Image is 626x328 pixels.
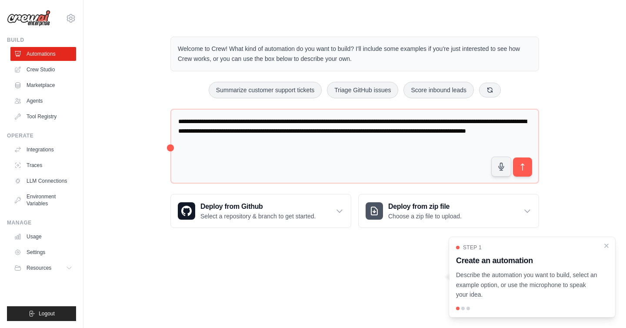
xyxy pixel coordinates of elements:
a: Traces [10,158,76,172]
span: Resources [27,264,51,271]
h3: Deploy from zip file [388,201,462,212]
button: Triage GitHub issues [327,82,398,98]
a: Environment Variables [10,190,76,211]
a: Marketplace [10,78,76,92]
a: Settings [10,245,76,259]
img: Logo [7,10,50,27]
a: Tool Registry [10,110,76,124]
a: Agents [10,94,76,108]
p: Describe the automation you want to build, select an example option, or use the microphone to spe... [456,270,598,300]
p: Welcome to Crew! What kind of automation do you want to build? I'll include some examples if you'... [178,44,532,64]
span: Step 1 [463,244,482,251]
button: Logout [7,306,76,321]
button: Summarize customer support tickets [209,82,322,98]
div: Operate [7,132,76,139]
a: LLM Connections [10,174,76,188]
button: Score inbound leads [403,82,474,98]
span: Logout [39,310,55,317]
a: Integrations [10,143,76,157]
h3: Create an automation [456,254,598,267]
div: Build [7,37,76,44]
p: Select a repository & branch to get started. [200,212,316,221]
h3: Deploy from Github [200,201,316,212]
a: Crew Studio [10,63,76,77]
a: Usage [10,230,76,244]
button: Close walkthrough [603,242,610,249]
a: Automations [10,47,76,61]
p: Choose a zip file to upload. [388,212,462,221]
button: Resources [10,261,76,275]
div: Manage [7,219,76,226]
